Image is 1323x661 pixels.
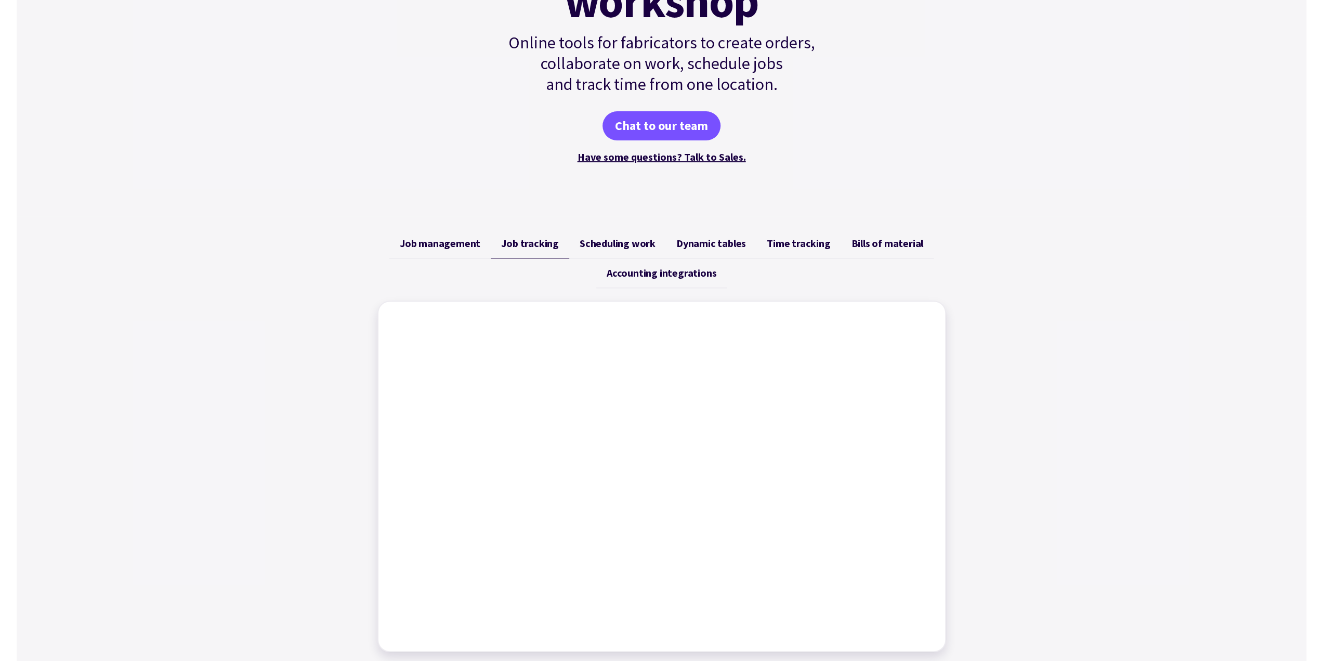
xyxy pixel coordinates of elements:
[607,267,716,279] span: Accounting integrations
[486,32,837,95] p: Online tools for fabricators to create orders, collaborate on work, schedule jobs and track time ...
[851,237,923,250] span: Bills of material
[602,111,721,140] a: Chat to our team
[1150,549,1323,661] iframe: Chat Widget
[578,150,746,163] a: Have some questions? Talk to Sales.
[767,237,830,250] span: Time tracking
[400,237,480,250] span: Job management
[580,237,656,250] span: Scheduling work
[501,237,559,250] span: Job tracking
[389,312,935,641] iframe: Factory - Tracking jobs using Workflow
[676,237,746,250] span: Dynamic tables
